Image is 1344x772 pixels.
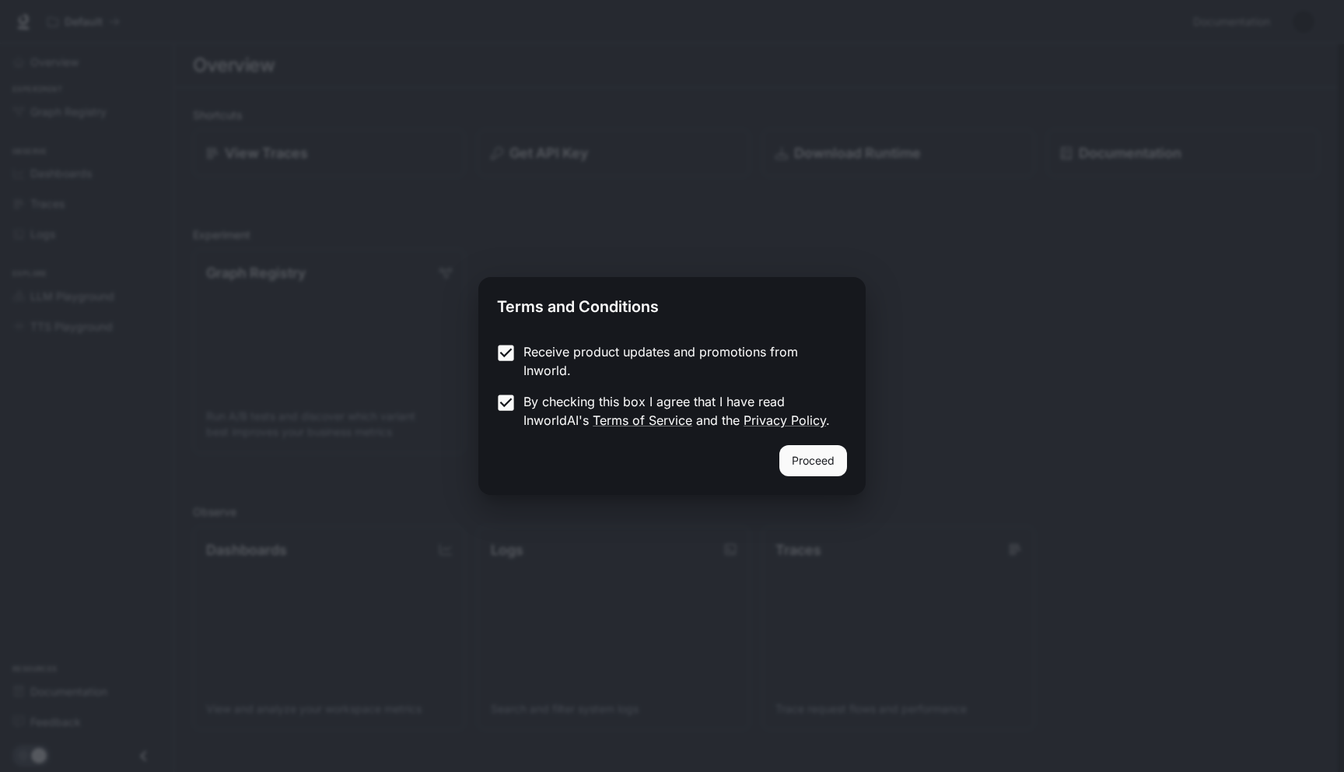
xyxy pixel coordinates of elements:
p: Receive product updates and promotions from Inworld. [523,342,835,380]
p: By checking this box I agree that I have read InworldAI's and the . [523,392,835,430]
a: Privacy Policy [744,412,826,428]
a: Terms of Service [593,412,692,428]
h2: Terms and Conditions [478,277,866,330]
button: Proceed [779,445,847,476]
